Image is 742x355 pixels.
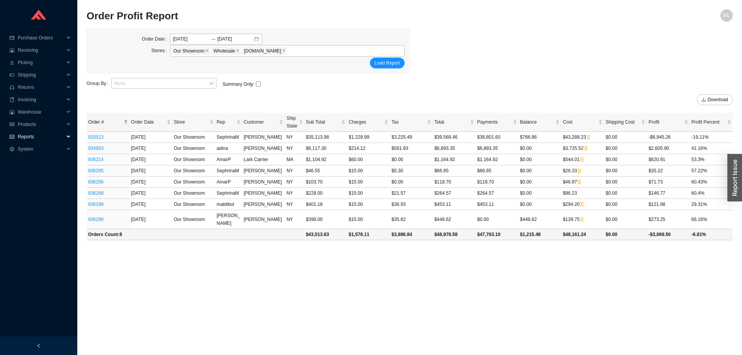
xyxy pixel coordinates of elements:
button: downloadDownload [697,94,733,105]
td: $6,117.30 [304,143,347,154]
span: hourglass [580,157,584,162]
span: Customer [244,118,278,126]
span: close [236,49,240,53]
td: $398.00 [304,210,347,229]
span: 53.3 % [691,157,705,162]
span: Download [708,96,728,104]
span: Store [174,118,208,126]
span: Order # [88,118,122,126]
td: Lark Carrier [242,154,285,165]
span: credit-card [9,36,15,40]
span: left [36,343,41,348]
td: $39,568.46 [433,132,476,143]
td: $15.00 [347,165,390,177]
td: $0.00 [604,143,647,154]
td: $118.70 [476,177,519,188]
a: 936265 [88,168,104,173]
td: $0.00 [519,165,562,177]
td: $453.11 [476,199,519,210]
td: $401.18 [304,199,347,210]
th: Order Date sortable [129,113,172,132]
a: 936256 [88,179,104,185]
span: Receiving [18,44,64,56]
a: 936214 [88,157,104,162]
span: Payments [477,118,511,126]
span: Tax [391,118,425,126]
span: hourglass [580,202,584,207]
span: System [18,143,64,155]
td: $0.00 [519,154,562,165]
td: $43,513.63 [304,229,347,240]
span: Profit [648,118,682,126]
span: Cost [563,118,597,126]
span: Profit Percent [691,118,725,126]
span: hourglass [586,135,591,139]
span: Charges [349,118,383,126]
td: [PERSON_NAME] [242,199,285,210]
td: $38,801.60 [476,132,519,143]
span: download [701,97,706,103]
span: Total [434,118,468,126]
td: $0.00 [604,199,647,210]
span: Purchase Orders [18,32,64,44]
td: $766.86 [519,132,562,143]
td: [DATE] [129,154,172,165]
td: $48,161.24 [561,229,604,240]
span: swap-right [211,36,216,42]
td: $118.70 [433,177,476,188]
td: $15.00 [347,210,390,229]
td: [DATE] [129,188,172,199]
th: Rep sortable [215,113,242,132]
td: $0.00 [390,177,433,188]
td: SephrinaM [215,188,242,199]
td: -$3,069.50 [647,229,690,240]
td: $0.00 [604,154,647,165]
span: hourglass [584,146,588,151]
th: Store sortable [172,113,215,132]
td: [PERSON_NAME] [242,210,285,229]
th: Tax sortable [390,113,433,132]
td: Our Showroom [172,177,215,188]
td: [PERSON_NAME] [215,210,242,229]
td: $6,893.35 [476,143,519,154]
td: $0.00 [604,210,647,229]
td: -$6,945.26 [647,132,690,143]
span: 41.16 % [691,146,707,151]
td: $0.00 [604,132,647,143]
span: Our Showroom [174,48,205,54]
td: [DATE] [129,210,172,229]
th: Balance sortable [519,113,562,132]
span: Wholesale [213,48,235,54]
td: Our Showroom [172,165,215,177]
span: Invoicing [18,93,64,106]
td: $21.57 [390,188,433,199]
input: Start date [173,35,209,43]
span: Warehouse [18,106,64,118]
td: $0.00 [519,143,562,154]
td: NY [285,199,304,210]
span: Shipping [18,69,64,81]
td: $146.77 [647,188,690,199]
th: Total sortable [433,113,476,132]
a: 934953 [88,146,104,151]
td: $35,113.98 [304,132,347,143]
td: $36.93 [390,199,433,210]
span: hourglass [580,217,584,222]
span: Reports [18,131,64,143]
td: Our Showroom [172,143,215,154]
td: $214.12 [347,143,390,154]
td: $35.62 [390,210,433,229]
span: hourglass [577,168,582,173]
td: $1,164.92 [433,154,476,165]
td: $1,104.92 [304,154,347,165]
td: Our Showroom [172,154,215,165]
td: $264.57 [476,188,519,199]
td: $0.00 [519,188,562,199]
td: $264.57 [433,188,476,199]
td: [DATE] [129,199,172,210]
td: NY [285,132,304,143]
span: $26.33 [563,168,582,173]
span: Our Showroom [172,47,211,55]
td: Our Showroom [172,188,215,199]
span: read [9,122,15,127]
